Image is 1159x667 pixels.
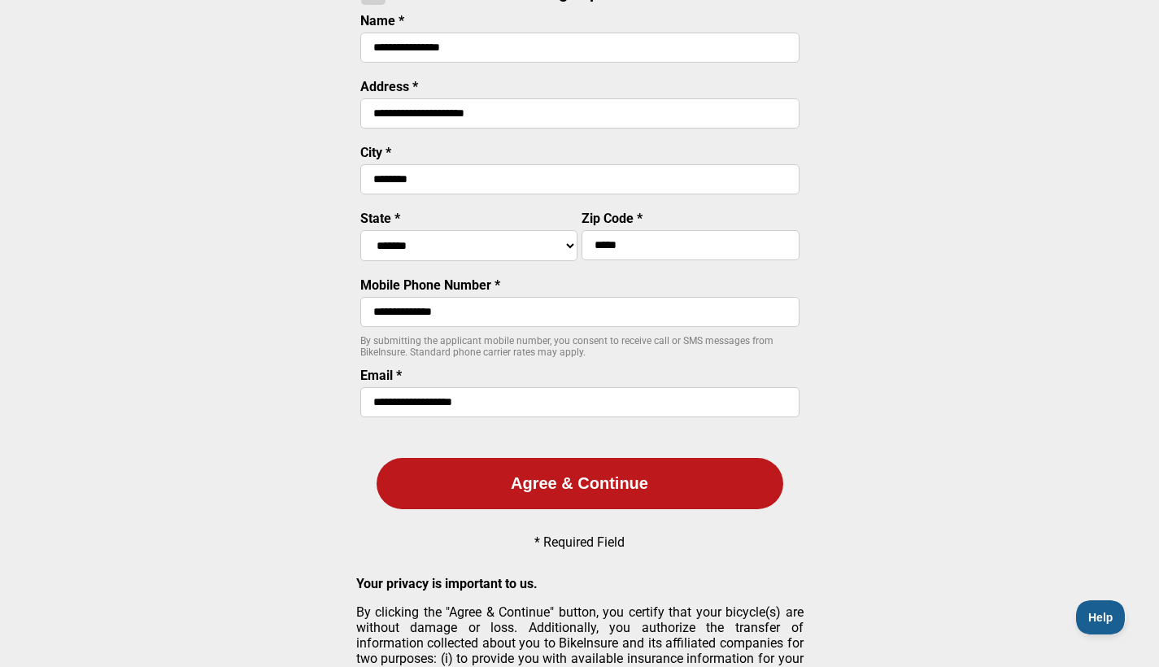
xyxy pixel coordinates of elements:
p: By submitting the applicant mobile number, you consent to receive call or SMS messages from BikeI... [360,335,800,358]
strong: Your privacy is important to us. [356,576,538,591]
label: Address * [360,79,418,94]
label: City * [360,145,391,160]
label: State * [360,211,400,226]
label: Mobile Phone Number * [360,277,500,293]
button: Agree & Continue [377,458,783,509]
label: Zip Code * [582,211,643,226]
label: Name * [360,13,404,28]
p: * Required Field [534,534,625,550]
label: Email * [360,368,402,383]
iframe: Toggle Customer Support [1076,600,1126,634]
